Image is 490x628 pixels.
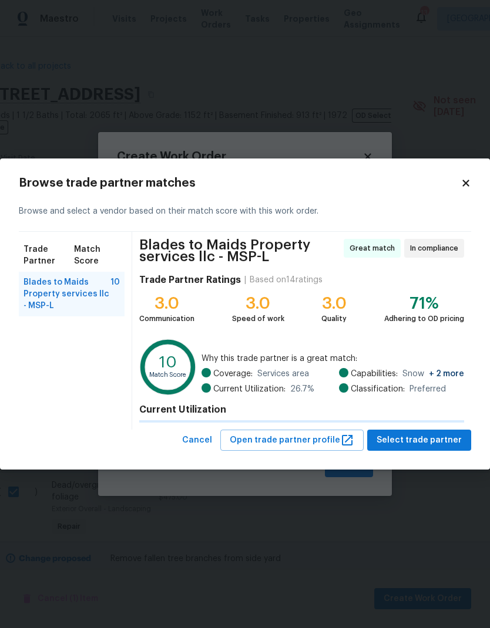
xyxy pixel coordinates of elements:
span: Snow [402,368,464,380]
span: Why this trade partner is a great match: [202,353,464,364]
button: Open trade partner profile [220,430,364,451]
div: 3.0 [139,298,194,309]
span: Preferred [410,383,446,395]
div: | [241,274,250,286]
div: Browse and select a vendor based on their match score with this work order. [19,191,471,232]
div: Communication [139,313,194,325]
div: Adhering to OD pricing [384,313,464,325]
span: Coverage: [213,368,253,380]
div: Based on 14 ratings [250,274,323,286]
span: Cancel [182,433,212,448]
span: Services area [257,368,309,380]
span: Current Utilization: [213,383,286,395]
span: Capabilities: [351,368,398,380]
text: Match Score [149,371,187,377]
span: Open trade partner profile [230,433,354,448]
span: + 2 more [429,370,464,378]
span: Blades to Maids Property services llc - MSP-L [24,276,110,312]
span: Select trade partner [377,433,462,448]
div: 71% [384,298,464,309]
span: In compliance [410,242,463,254]
div: 3.0 [232,298,284,309]
button: Select trade partner [367,430,471,451]
div: Quality [321,313,347,325]
span: 26.7 % [290,383,314,395]
div: Speed of work [232,313,284,325]
button: Cancel [177,430,217,451]
h4: Trade Partner Ratings [139,274,241,286]
h2: Browse trade partner matches [19,177,461,189]
span: Blades to Maids Property services llc - MSP-L [139,239,340,262]
text: 10 [159,354,177,370]
span: Great match [350,242,400,254]
span: Trade Partner [24,244,74,267]
span: 10 [110,276,120,312]
span: Classification: [351,383,405,395]
span: Match Score [74,244,120,267]
h4: Current Utilization [139,404,464,416]
div: 3.0 [321,298,347,309]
